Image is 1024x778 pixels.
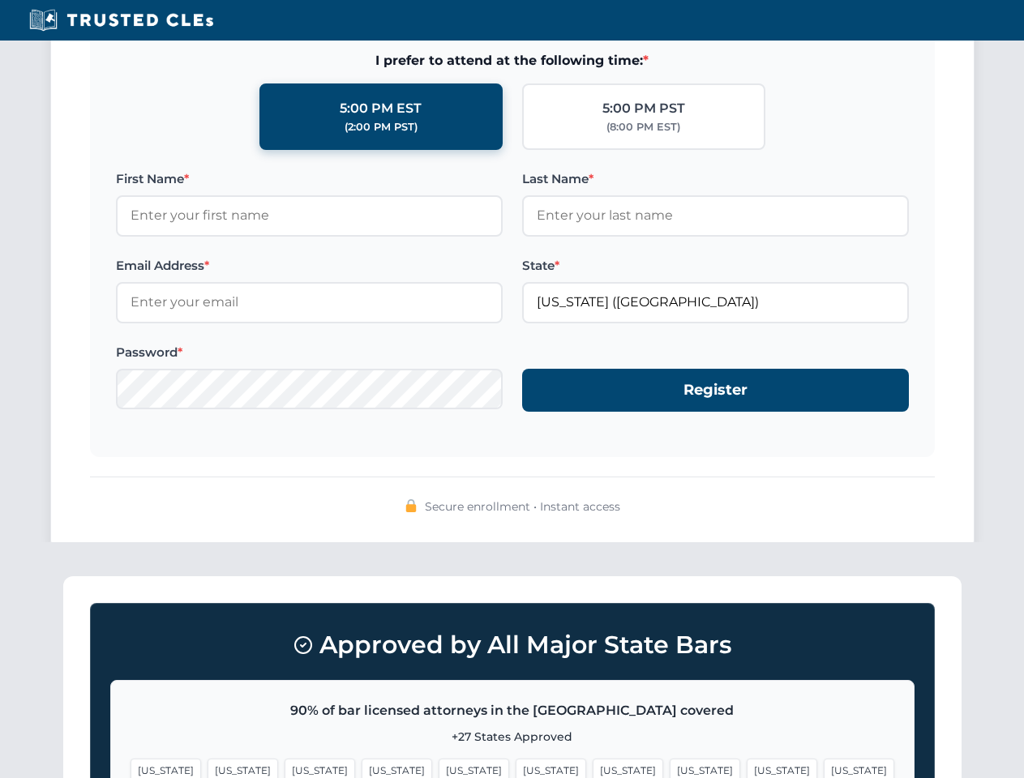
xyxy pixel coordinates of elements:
[110,623,915,667] h3: Approved by All Major State Bars
[522,195,909,236] input: Enter your last name
[405,499,418,512] img: 🔒
[345,119,418,135] div: (2:00 PM PST)
[116,195,503,236] input: Enter your first name
[131,728,894,746] p: +27 States Approved
[116,256,503,276] label: Email Address
[116,343,503,362] label: Password
[24,8,218,32] img: Trusted CLEs
[116,282,503,323] input: Enter your email
[116,169,503,189] label: First Name
[606,119,680,135] div: (8:00 PM EST)
[602,98,685,119] div: 5:00 PM PST
[522,282,909,323] input: Florida (FL)
[522,169,909,189] label: Last Name
[116,50,909,71] span: I prefer to attend at the following time:
[425,498,620,515] span: Secure enrollment • Instant access
[340,98,422,119] div: 5:00 PM EST
[522,256,909,276] label: State
[131,700,894,721] p: 90% of bar licensed attorneys in the [GEOGRAPHIC_DATA] covered
[522,369,909,412] button: Register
